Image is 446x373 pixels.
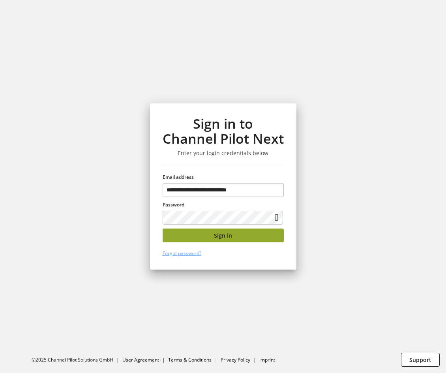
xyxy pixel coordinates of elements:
[163,150,284,157] h3: Enter your login credentials below
[401,353,440,367] button: Support
[168,356,212,363] a: Terms & Conditions
[163,250,201,257] a: Forgot password?
[163,116,284,146] h1: Sign in to Channel Pilot Next
[221,356,250,363] a: Privacy Policy
[163,201,184,208] span: Password
[409,356,431,364] span: Support
[259,356,275,363] a: Imprint
[163,229,284,242] button: Sign in
[122,356,159,363] a: User Agreement
[270,186,279,195] keeper-lock: Open Keeper Popup
[163,174,194,180] span: Email address
[32,356,122,364] li: ©2025 Channel Pilot Solutions GmbH
[214,231,232,240] span: Sign in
